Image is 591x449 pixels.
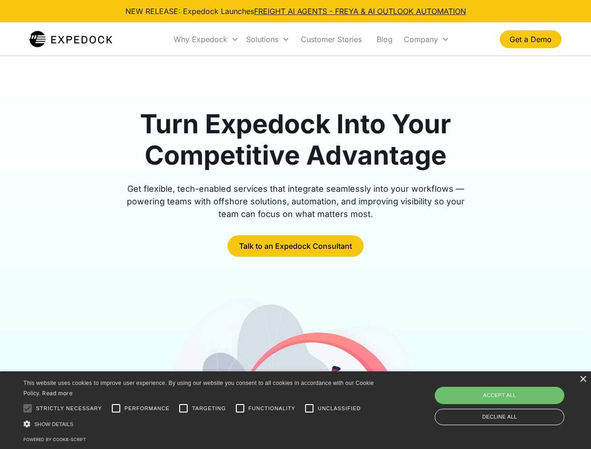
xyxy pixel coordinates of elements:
[293,23,369,55] a: Customer Stories
[124,405,170,413] span: Performance
[242,23,293,55] div: Solutions
[192,405,226,413] span: Targeting
[23,419,377,429] div: Show details
[23,437,86,442] a: Powered by cookie-script
[246,35,278,44] div: Solutions
[34,421,73,427] span: Show details
[125,6,466,17] div: NEW RELEASE: Expedock Launches
[369,23,400,55] a: Blog
[174,35,227,44] div: Why Expedock
[23,380,374,397] span: This website uses cookies to improve user experience. By using our website you consent to all coo...
[29,30,112,49] a: home
[404,35,438,44] div: Company
[116,182,475,220] div: Get flexible, tech-enabled services that integrate seamlessly into your workflows — powering team...
[29,30,112,49] img: Expedock Logo
[36,405,102,413] span: Strictly necessary
[318,405,361,413] span: Unclassified
[500,30,562,48] a: Get a Demo
[42,390,73,397] a: Read more
[227,235,364,257] a: Talk to an Expedock Consultant
[254,7,466,16] a: FREIGHT AI AGENTS - FREYA & AI OUTLOOK AUTOMATION
[248,405,295,413] span: Functionality
[400,23,453,55] div: Company
[170,23,242,55] div: Why Expedock
[435,348,591,449] iframe: Chat Widget
[116,109,475,171] h1: Turn Expedock Into Your Competitive Advantage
